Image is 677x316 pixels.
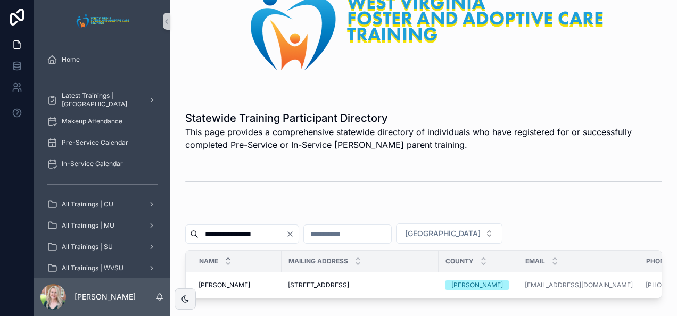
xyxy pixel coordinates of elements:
button: Select Button [396,223,502,244]
a: Latest Trainings | [GEOGRAPHIC_DATA] [40,90,164,110]
span: Makeup Attendance [62,117,122,126]
a: [EMAIL_ADDRESS][DOMAIN_NAME] [525,281,633,289]
span: Pre-Service Calendar [62,138,128,147]
a: [PERSON_NAME] [199,281,275,289]
button: Clear [286,230,299,238]
a: Pre-Service Calendar [40,133,164,152]
span: [GEOGRAPHIC_DATA] [405,228,481,239]
span: This page provides a comprehensive statewide directory of individuals who have registered for or ... [185,126,662,151]
span: Home [62,55,80,64]
a: All Trainings | CU [40,195,164,214]
span: [STREET_ADDRESS] [288,281,349,289]
a: [PERSON_NAME] [445,280,512,290]
span: Mailing Address [288,257,348,265]
p: [PERSON_NAME] [75,292,136,302]
span: All Trainings | MU [62,221,114,230]
a: [STREET_ADDRESS] [288,281,432,289]
a: All Trainings | MU [40,216,164,235]
span: County [445,257,474,265]
span: Phone [646,257,668,265]
span: [PERSON_NAME] [199,281,250,289]
span: All Trainings | CU [62,200,113,209]
span: All Trainings | WVSU [62,264,123,272]
div: [PERSON_NAME] [451,280,503,290]
a: In-Service Calendar [40,154,164,173]
img: App logo [73,13,131,30]
div: scrollable content [34,43,170,278]
a: Home [40,50,164,69]
span: Name [199,257,218,265]
span: All Trainings | SU [62,243,113,251]
a: Makeup Attendance [40,112,164,131]
span: In-Service Calendar [62,160,123,168]
a: All Trainings | WVSU [40,259,164,278]
span: Email [525,257,545,265]
span: Latest Trainings | [GEOGRAPHIC_DATA] [62,92,139,109]
h1: Statewide Training Participant Directory [185,111,662,126]
a: All Trainings | SU [40,237,164,256]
